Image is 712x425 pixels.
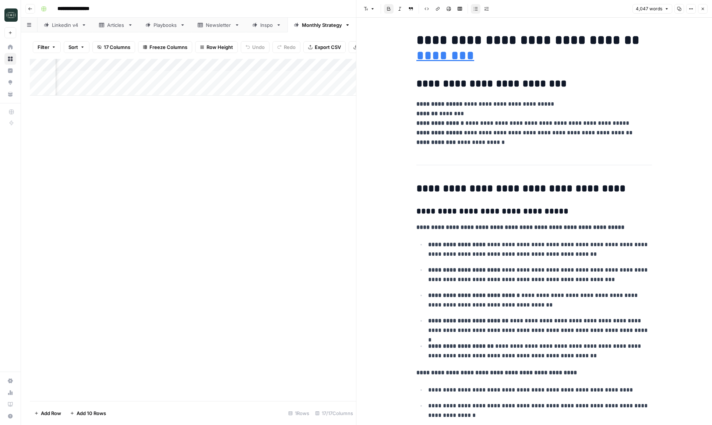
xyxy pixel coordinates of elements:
a: Articles [93,18,139,32]
div: 1 Rows [285,407,312,419]
span: Add Row [41,410,61,417]
span: Filter [38,43,49,51]
div: Playbooks [154,21,177,29]
a: Inspo [246,18,288,32]
a: Browse [4,53,16,65]
div: Linkedin v4 [52,21,78,29]
span: Freeze Columns [149,43,187,51]
button: Workspace: Catalyst [4,6,16,24]
a: Monthly Strategy [288,18,356,32]
div: Monthly Strategy [302,21,342,29]
span: Add 10 Rows [77,410,106,417]
span: Undo [252,43,265,51]
button: Redo [272,41,300,53]
button: Sort [64,41,89,53]
a: Home [4,41,16,53]
div: Articles [107,21,125,29]
button: Add Row [30,407,66,419]
span: Redo [284,43,296,51]
span: Export CSV [315,43,341,51]
button: Export CSV [303,41,346,53]
img: Catalyst Logo [4,8,18,22]
button: Add 10 Rows [66,407,110,419]
button: Help + Support [4,410,16,422]
a: Learning Hub [4,399,16,410]
a: Opportunities [4,77,16,88]
span: Row Height [207,43,233,51]
a: Insights [4,65,16,77]
a: Usage [4,387,16,399]
span: Sort [68,43,78,51]
div: Inspo [260,21,273,29]
button: Row Height [195,41,238,53]
a: Your Data [4,88,16,100]
span: 17 Columns [104,43,130,51]
button: Filter [33,41,61,53]
a: Settings [4,375,16,387]
button: 4,047 words [632,4,672,14]
a: Playbooks [139,18,191,32]
div: 17/17 Columns [312,407,356,419]
a: Newsletter [191,18,246,32]
button: Freeze Columns [138,41,192,53]
span: 4,047 words [636,6,662,12]
a: Linkedin v4 [38,18,93,32]
div: Newsletter [206,21,232,29]
button: 17 Columns [92,41,135,53]
button: Undo [241,41,269,53]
